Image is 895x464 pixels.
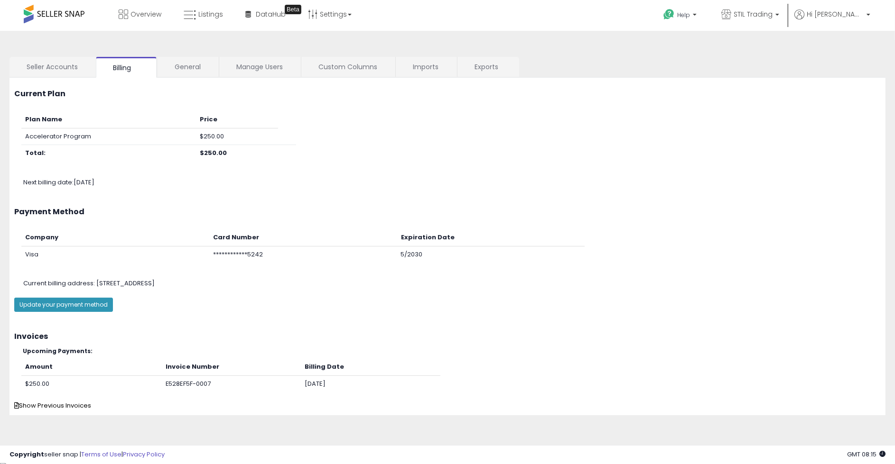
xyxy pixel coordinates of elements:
[23,348,881,354] h5: Upcoming Payments:
[209,229,397,246] th: Card Number
[198,9,223,19] span: Listings
[21,229,209,246] th: Company
[457,57,518,77] a: Exports
[196,128,278,145] td: $250.00
[256,9,286,19] span: DataHub
[158,57,218,77] a: General
[25,148,46,157] b: Total:
[131,9,161,19] span: Overview
[23,279,95,288] span: Current billing address:
[162,375,301,392] td: E528EF5F-0007
[847,450,886,459] span: 2025-09-6 08:15 GMT
[396,57,456,77] a: Imports
[397,246,585,263] td: 5/2030
[9,450,44,459] strong: Copyright
[794,9,870,31] a: Hi [PERSON_NAME]
[14,298,113,312] button: Update your payment method
[9,450,165,459] div: seller snap | |
[677,11,690,19] span: Help
[734,9,773,19] span: STIL Trading
[196,111,278,128] th: Price
[21,359,162,375] th: Amount
[21,111,196,128] th: Plan Name
[162,359,301,375] th: Invoice Number
[807,9,864,19] span: Hi [PERSON_NAME]
[397,229,585,246] th: Expiration Date
[21,128,196,145] td: Accelerator Program
[96,57,157,78] a: Billing
[200,148,227,157] b: $250.00
[301,375,440,392] td: [DATE]
[14,208,881,216] h3: Payment Method
[14,90,881,98] h3: Current Plan
[656,1,706,31] a: Help
[21,246,209,263] td: Visa
[14,401,91,410] span: Show Previous Invoices
[219,57,300,77] a: Manage Users
[21,375,162,392] td: $250.00
[123,450,165,459] a: Privacy Policy
[81,450,121,459] a: Terms of Use
[14,332,881,341] h3: Invoices
[9,57,95,77] a: Seller Accounts
[301,57,394,77] a: Custom Columns
[285,5,301,14] div: Tooltip anchor
[301,359,440,375] th: Billing Date
[663,9,675,20] i: Get Help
